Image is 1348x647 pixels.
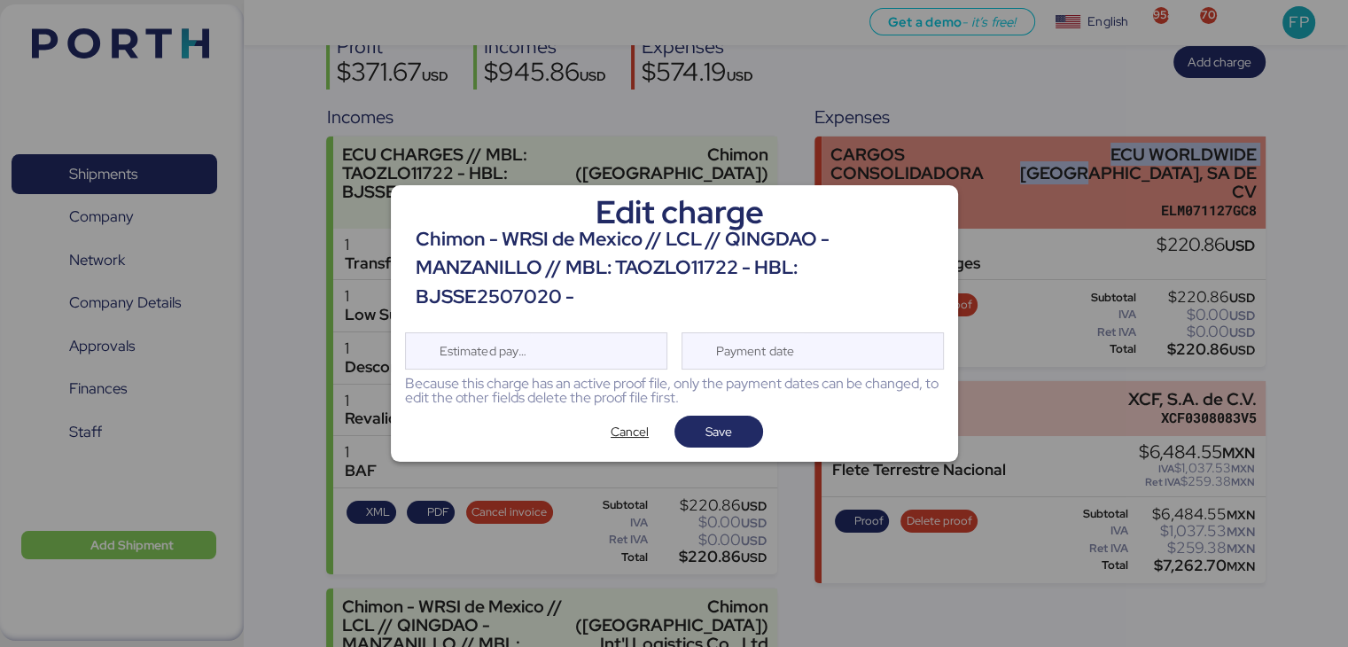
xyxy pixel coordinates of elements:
button: Cancel [586,416,674,448]
span: Cancel [611,421,649,442]
div: Because this charge has an active proof file, only the payment dates can be changed, to edit the ... [405,377,944,405]
button: Save [674,416,763,448]
span: Save [705,421,732,442]
div: Chimon - WRSI de Mexico // LCL // QINGDAO - MANZANILLO // MBL: TAOZLO11722 - HBL: BJSSE2507020 - [416,225,944,311]
div: Edit charge [416,199,944,225]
